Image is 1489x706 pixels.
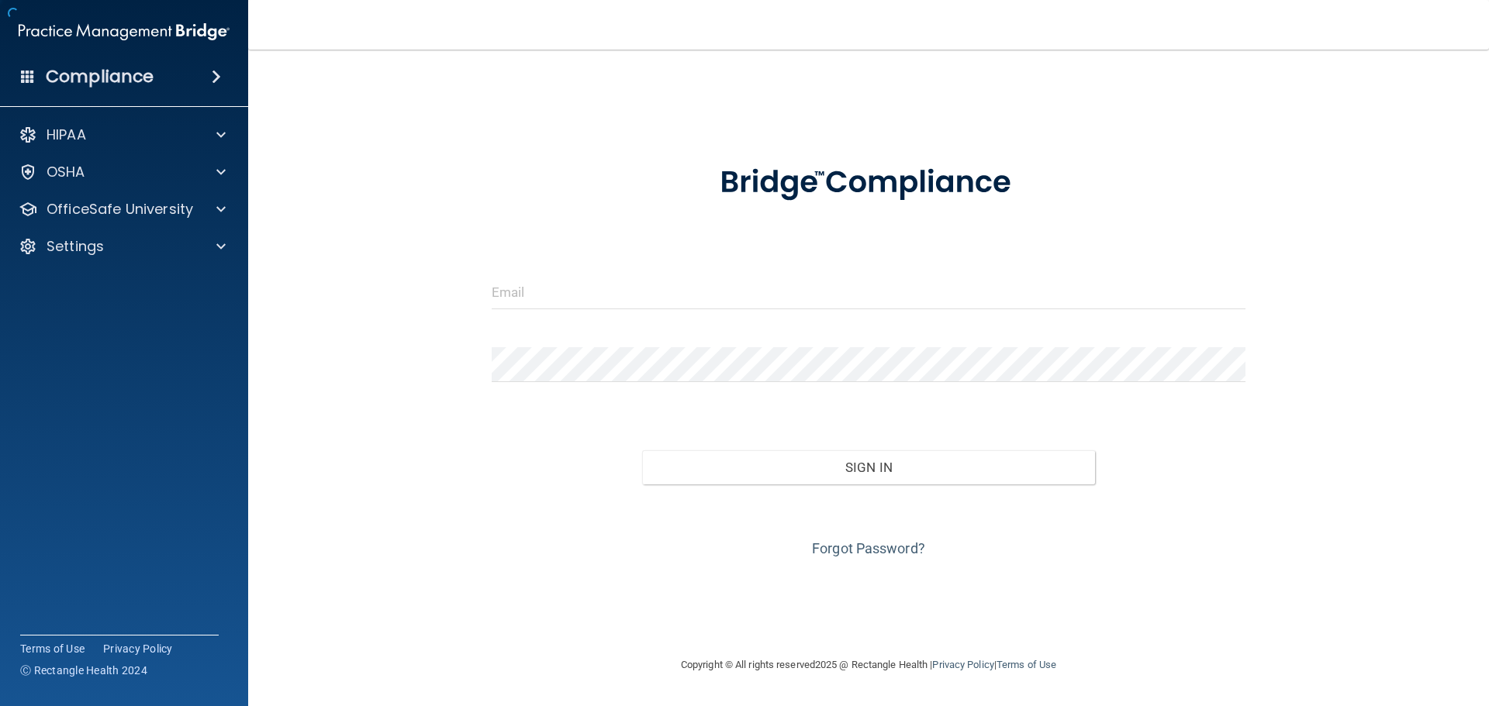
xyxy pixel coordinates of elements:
input: Email [492,274,1246,309]
span: Ⓒ Rectangle Health 2024 [20,663,147,678]
a: Forgot Password? [812,540,925,556]
p: OSHA [47,163,85,181]
a: OfficeSafe University [19,200,226,219]
img: PMB logo [19,16,230,47]
a: Privacy Policy [103,641,173,656]
p: Settings [47,237,104,256]
div: Copyright © All rights reserved 2025 @ Rectangle Health | | [586,640,1152,690]
a: HIPAA [19,126,226,144]
h4: Compliance [46,66,154,88]
button: Sign In [642,450,1095,484]
a: Terms of Use [997,659,1056,670]
p: OfficeSafe University [47,200,193,219]
a: Settings [19,237,226,256]
a: OSHA [19,163,226,181]
p: HIPAA [47,126,86,144]
a: Privacy Policy [932,659,993,670]
a: Terms of Use [20,641,85,656]
img: bridge_compliance_login_screen.278c3ca4.svg [688,143,1049,223]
